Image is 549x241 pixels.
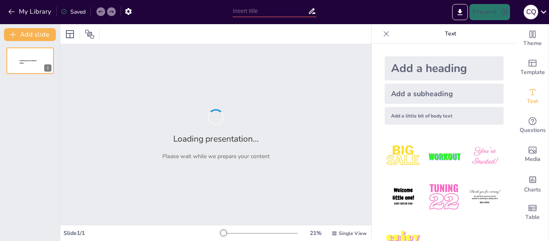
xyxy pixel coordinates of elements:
div: Add a little bit of body text [385,107,504,125]
span: Position [85,29,94,39]
p: Please wait while we prepare your content [162,152,270,160]
div: Add a subheading [385,84,504,104]
span: Template [520,68,545,77]
button: Add slide [4,28,56,41]
div: 1 [44,64,51,72]
div: 21 % [306,229,325,237]
span: Questions [520,126,546,135]
span: Charts [524,185,541,194]
div: Change the overall theme [516,24,549,53]
img: 1.jpeg [385,138,422,175]
h2: Loading presentation... [173,133,259,144]
span: Sendsteps presentation editor [20,60,37,64]
div: Get real-time input from your audience [516,111,549,140]
button: C Q [524,4,538,20]
span: Theme [523,39,542,48]
button: Export to PowerPoint [452,4,468,20]
div: Add a table [516,198,549,227]
div: Slide 1 / 1 [64,229,221,237]
div: Saved [61,8,86,16]
div: Add text boxes [516,82,549,111]
button: Present [469,4,510,20]
img: 5.jpeg [425,178,463,216]
button: My Library [6,5,55,18]
img: 2.jpeg [425,138,463,175]
span: Media [525,155,541,164]
div: Layout [64,28,76,41]
div: C Q [524,5,538,19]
div: Add a heading [385,56,504,80]
span: Single View [339,230,367,237]
span: Text [527,97,538,106]
input: Insert title [233,5,308,17]
span: Table [525,213,540,222]
img: 4.jpeg [385,178,422,216]
div: Add ready made slides [516,53,549,82]
div: Add charts and graphs [516,169,549,198]
img: 6.jpeg [466,178,504,216]
img: 3.jpeg [466,138,504,175]
div: 1 [6,47,54,74]
p: Text [393,24,508,43]
div: Add images, graphics, shapes or video [516,140,549,169]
